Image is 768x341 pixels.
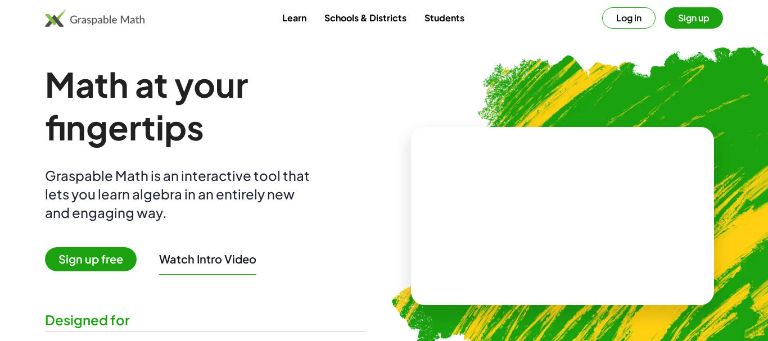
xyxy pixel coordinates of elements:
[159,252,256,266] button: Watch Intro Video
[478,174,647,258] video: What is this? This is dynamic math notation. Dynamic math notation plays a central role in how Gr...
[45,311,366,329] div: Designed for
[665,7,723,29] button: Sign up
[602,7,656,29] button: Log in
[45,247,137,271] span: Sign up free
[315,7,415,28] a: Schools & Districts
[415,7,473,28] a: Students
[273,7,315,28] a: Learn
[45,63,366,148] h1: Math at your fingertips
[45,166,315,222] div: Graspable Math is an interactive tool that lets you learn algebra in an entirely new and engaging...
